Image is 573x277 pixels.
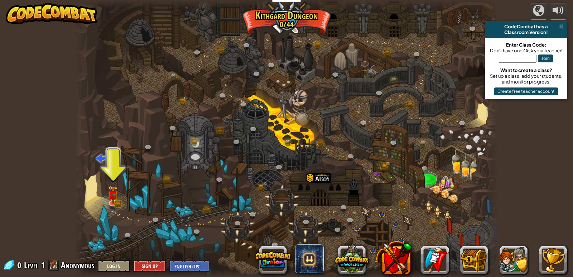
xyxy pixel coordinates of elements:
button: Sign Up [134,260,166,272]
button: Campaigns [530,3,548,20]
div: Set up a class, add your students, and monitor progress! [488,73,564,85]
span: Anonymous [61,259,94,271]
img: CodeCombat - Learn how to code by playing a game [6,3,97,24]
div: Don't have one? Ask your teacher! [488,48,564,53]
div: Enter Class Code: [488,42,564,48]
div: Classroom Version! [488,29,564,35]
span: 0 [17,259,23,271]
span: 1 [41,259,45,271]
img: portrait.png [184,96,189,100]
span: Level [24,259,38,271]
div: Want to create a class? [488,67,564,73]
button: Create free teacher account [494,87,558,95]
img: level-banner-unlock.png [107,186,118,204]
img: portrait.png [262,182,267,186]
img: bronze-chest.png [114,201,121,207]
button: Log In [98,260,130,272]
button: Join [538,54,553,62]
img: portrait.png [385,162,390,166]
img: portrait.png [110,193,116,197]
div: CodeCombat has a [488,24,564,29]
button: Adjust volume [549,3,567,20]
